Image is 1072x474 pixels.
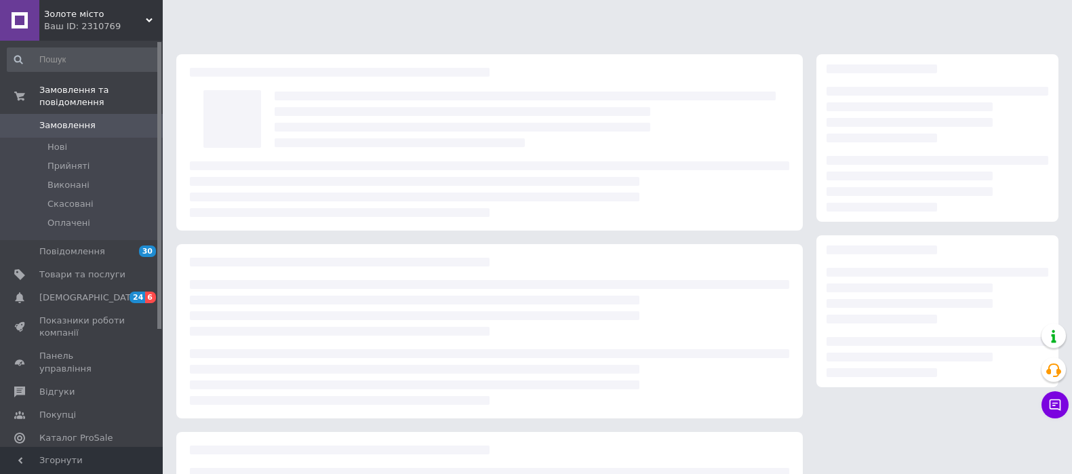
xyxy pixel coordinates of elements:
[39,292,140,304] span: [DEMOGRAPHIC_DATA]
[47,179,90,191] span: Виконані
[39,269,125,281] span: Товари та послуги
[39,386,75,398] span: Відгуки
[39,432,113,444] span: Каталог ProSale
[39,245,105,258] span: Повідомлення
[44,8,146,20] span: Золоте місто
[39,84,163,108] span: Замовлення та повідомлення
[47,198,94,210] span: Скасовані
[139,245,156,257] span: 30
[39,409,76,421] span: Покупці
[39,350,125,374] span: Панель управління
[1041,391,1069,418] button: Чат з покупцем
[7,47,160,72] input: Пошук
[44,20,163,33] div: Ваш ID: 2310769
[47,141,67,153] span: Нові
[145,292,156,303] span: 6
[47,160,90,172] span: Прийняті
[130,292,145,303] span: 24
[47,217,90,229] span: Оплачені
[39,119,96,132] span: Замовлення
[39,315,125,339] span: Показники роботи компанії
